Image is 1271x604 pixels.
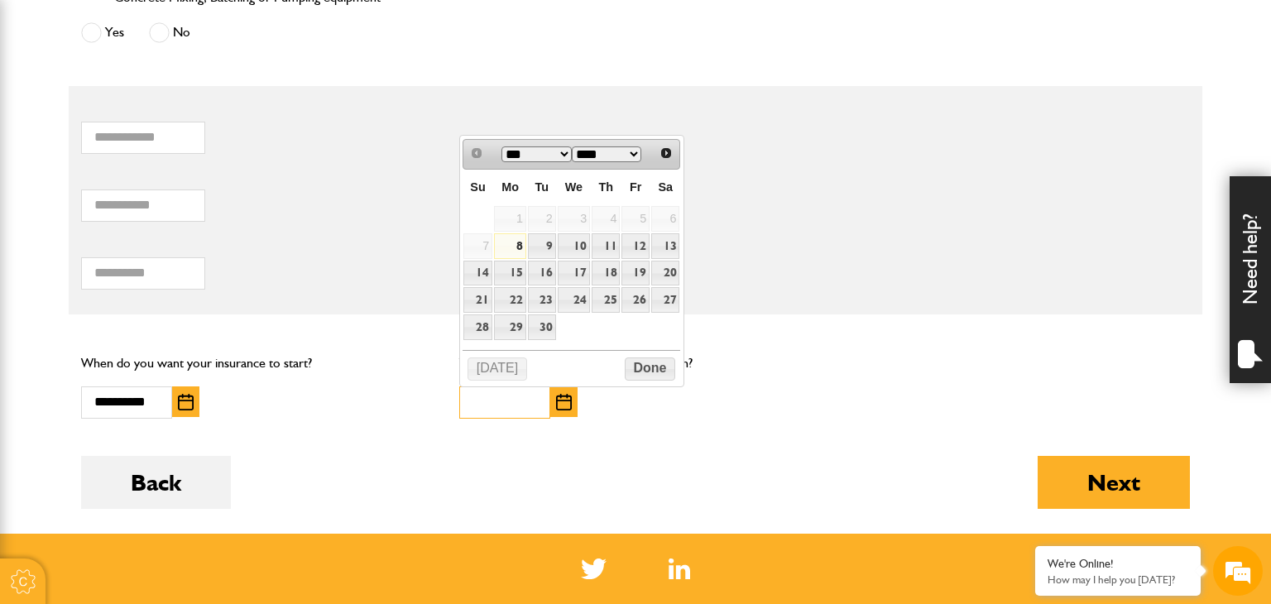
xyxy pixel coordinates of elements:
[592,233,620,259] a: 11
[592,287,620,313] a: 25
[528,261,556,286] a: 16
[621,287,650,313] a: 26
[463,261,492,286] a: 14
[558,261,590,286] a: 17
[271,8,311,48] div: Minimize live chat window
[592,261,620,286] a: 18
[598,180,613,194] span: Thursday
[225,475,300,497] em: Start Chat
[1048,557,1188,571] div: We're Online!
[178,394,194,410] img: Choose date
[535,180,549,194] span: Tuesday
[463,314,492,340] a: 28
[669,558,691,579] img: Linked In
[558,233,590,259] a: 10
[658,180,673,194] span: Saturday
[494,314,526,340] a: 29
[625,357,675,381] button: Done
[468,357,527,381] button: [DATE]
[528,314,556,340] a: 30
[22,300,302,460] textarea: Type your message and hit 'Enter'
[621,261,650,286] a: 19
[463,287,492,313] a: 21
[655,141,679,165] a: Next
[149,22,190,43] label: No
[501,180,519,194] span: Monday
[556,394,572,410] img: Choose date
[81,352,434,374] p: When do you want your insurance to start?
[565,180,583,194] span: Wednesday
[86,93,278,114] div: Chat with us now
[528,233,556,259] a: 9
[81,22,124,43] label: Yes
[669,558,691,579] a: LinkedIn
[494,287,526,313] a: 22
[28,92,70,115] img: d_20077148190_company_1631870298795_20077148190
[558,287,590,313] a: 24
[651,287,679,313] a: 27
[621,233,650,259] a: 12
[659,146,673,160] span: Next
[22,251,302,287] input: Enter your phone number
[81,456,231,509] button: Back
[528,287,556,313] a: 23
[630,180,641,194] span: Friday
[651,261,679,286] a: 20
[22,202,302,238] input: Enter your email address
[494,261,526,286] a: 15
[1048,573,1188,586] p: How may I help you today?
[581,558,607,579] img: Twitter
[494,233,526,259] a: 8
[470,180,485,194] span: Sunday
[1038,456,1190,509] button: Next
[1230,176,1271,383] div: Need help?
[22,153,302,189] input: Enter your last name
[651,233,679,259] a: 13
